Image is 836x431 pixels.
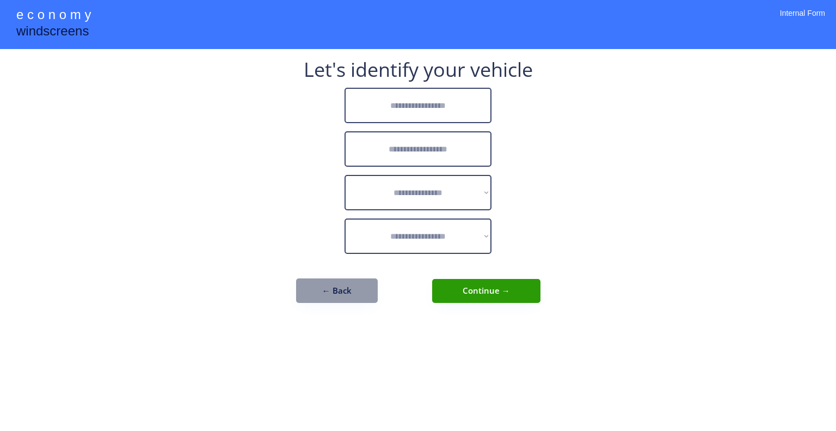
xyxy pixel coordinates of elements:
div: Internal Form [780,8,825,33]
div: windscreens [16,22,89,43]
div: e c o n o m y [16,5,91,26]
button: Continue → [432,279,540,303]
button: ← Back [296,278,378,303]
div: Let's identify your vehicle [304,60,533,80]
